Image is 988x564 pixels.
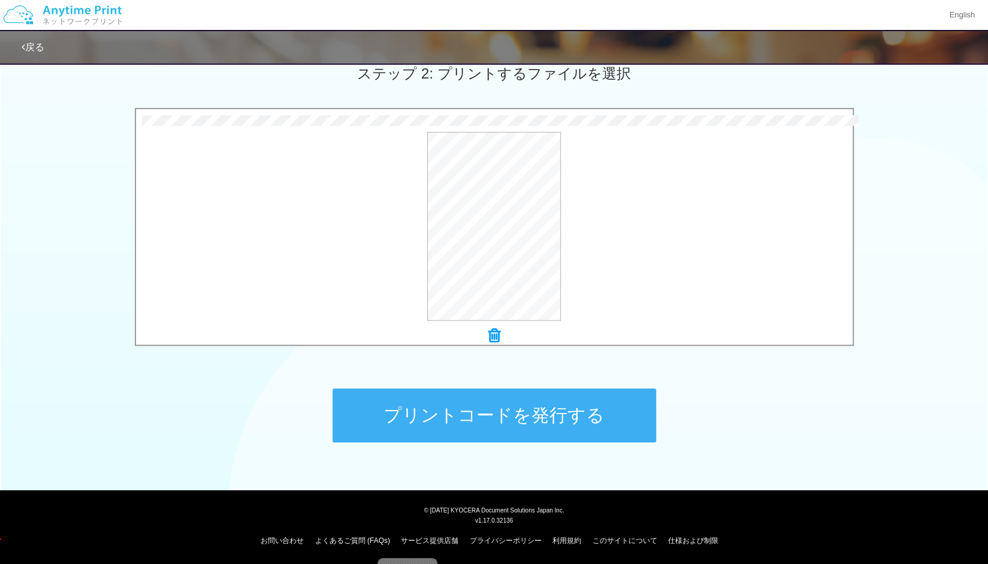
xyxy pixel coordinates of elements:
[357,65,630,82] span: ステップ 2: プリントするファイルを選択
[22,42,44,52] a: 戻る
[552,536,581,545] a: 利用規約
[475,517,513,524] span: v1.17.0.32136
[401,536,458,545] a: サービス提供店舗
[424,506,564,514] span: © [DATE] KYOCERA Document Solutions Japan Inc.
[470,536,542,545] a: プライバシーポリシー
[333,388,656,442] button: プリントコードを発行する
[592,536,657,545] a: このサイトについて
[261,536,304,545] a: お問い合わせ
[668,536,718,545] a: 仕様および制限
[315,536,390,545] a: よくあるご質問 (FAQs)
